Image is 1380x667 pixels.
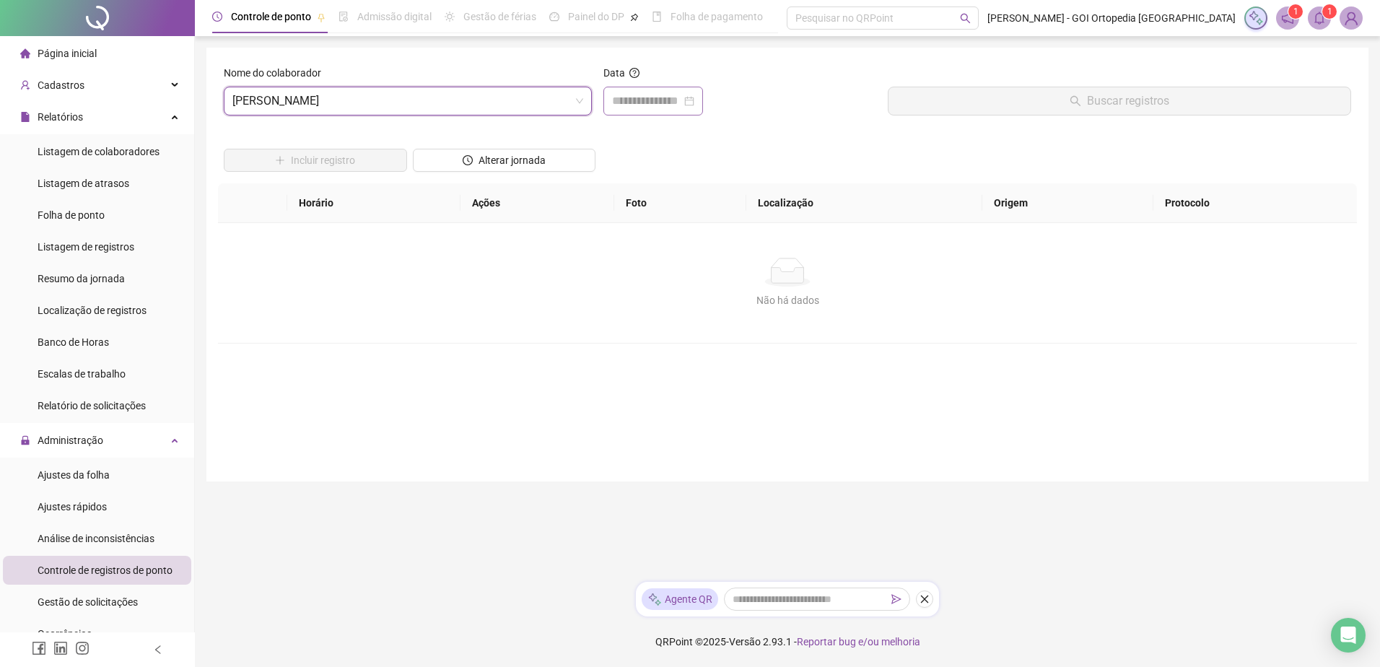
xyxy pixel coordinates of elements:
[32,641,46,655] span: facebook
[568,11,624,22] span: Painel do DP
[463,11,536,22] span: Gestão de férias
[38,209,105,221] span: Folha de ponto
[38,336,109,348] span: Banco de Horas
[920,594,930,604] span: close
[153,645,163,655] span: left
[1331,618,1366,653] div: Open Intercom Messenger
[1322,4,1337,19] sup: 1
[603,67,625,79] span: Data
[357,11,432,22] span: Admissão digital
[413,156,596,167] a: Alterar jornada
[729,636,761,648] span: Versão
[614,183,746,223] th: Foto
[38,305,147,316] span: Localização de registros
[982,183,1153,223] th: Origem
[195,616,1380,667] footer: QRPoint © 2025 - 2.93.1 -
[652,12,662,22] span: book
[1293,6,1298,17] span: 1
[317,13,326,22] span: pushpin
[38,400,146,411] span: Relatório de solicitações
[38,368,126,380] span: Escalas de trabalho
[647,592,662,607] img: sparkle-icon.fc2bf0ac1784a2077858766a79e2daf3.svg
[746,183,982,223] th: Localização
[212,12,222,22] span: clock-circle
[20,80,30,90] span: user-add
[38,469,110,481] span: Ajustes da folha
[20,435,30,445] span: lock
[797,636,920,648] span: Reportar bug e/ou melhoria
[38,596,138,608] span: Gestão de solicitações
[1248,10,1264,26] img: sparkle-icon.fc2bf0ac1784a2077858766a79e2daf3.svg
[460,183,614,223] th: Ações
[287,183,460,223] th: Horário
[38,48,97,59] span: Página inicial
[38,435,103,446] span: Administração
[232,87,583,115] span: ROSILAINE TAVARES DE SOUSA
[38,273,125,284] span: Resumo da jornada
[630,13,639,22] span: pushpin
[38,628,92,640] span: Ocorrências
[20,48,30,58] span: home
[339,12,349,22] span: file-done
[38,501,107,513] span: Ajustes rápidos
[1340,7,1362,29] img: 89660
[38,178,129,189] span: Listagem de atrasos
[224,149,407,172] button: Incluir registro
[1327,6,1332,17] span: 1
[479,152,546,168] span: Alterar jornada
[235,292,1340,308] div: Não há dados
[413,149,596,172] button: Alterar jornada
[549,12,559,22] span: dashboard
[1281,12,1294,25] span: notification
[1153,183,1357,223] th: Protocolo
[224,65,331,81] label: Nome do colaborador
[463,155,473,165] span: clock-circle
[629,68,639,78] span: question-circle
[1288,4,1303,19] sup: 1
[642,588,718,610] div: Agente QR
[38,146,160,157] span: Listagem de colaboradores
[231,11,311,22] span: Controle de ponto
[960,13,971,24] span: search
[38,79,84,91] span: Cadastros
[38,533,154,544] span: Análise de inconsistências
[20,112,30,122] span: file
[1313,12,1326,25] span: bell
[75,641,89,655] span: instagram
[445,12,455,22] span: sun
[38,564,172,576] span: Controle de registros de ponto
[987,10,1236,26] span: [PERSON_NAME] - GOI Ortopedia [GEOGRAPHIC_DATA]
[38,241,134,253] span: Listagem de registros
[888,87,1351,115] button: Buscar registros
[38,111,83,123] span: Relatórios
[891,594,901,604] span: send
[671,11,763,22] span: Folha de pagamento
[53,641,68,655] span: linkedin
